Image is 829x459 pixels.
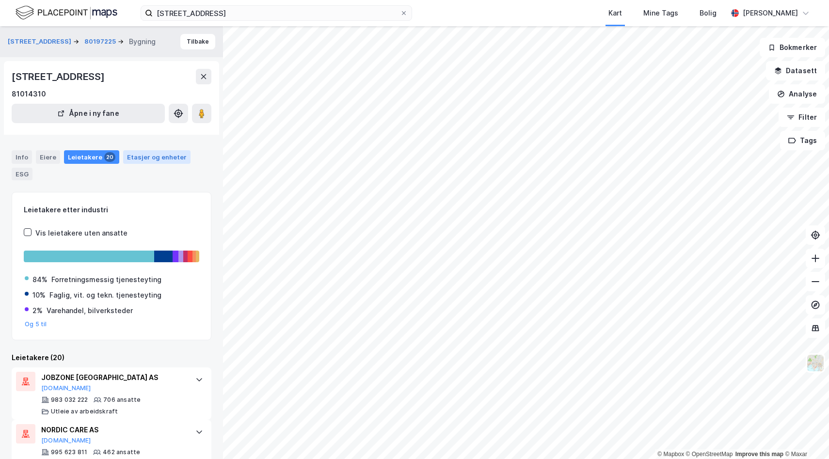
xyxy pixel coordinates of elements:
[84,37,118,47] button: 80197225
[25,320,47,328] button: Og 5 til
[643,7,678,19] div: Mine Tags
[49,289,161,301] div: Faglig, vit. og tekn. tjenesteyting
[32,274,48,285] div: 84%
[12,69,107,84] div: [STREET_ADDRESS]
[41,384,91,392] button: [DOMAIN_NAME]
[12,88,46,100] div: 81014310
[127,153,187,161] div: Etasjer og enheter
[760,38,825,57] button: Bokmerker
[51,396,88,404] div: 983 032 222
[735,451,783,458] a: Improve this map
[12,104,165,123] button: Åpne i ny fane
[35,227,128,239] div: Vis leietakere uten ansatte
[41,424,186,436] div: NORDIC CARE AS
[36,150,60,164] div: Eiere
[64,150,119,164] div: Leietakere
[32,289,46,301] div: 10%
[32,305,43,317] div: 2%
[781,412,829,459] iframe: Chat Widget
[806,354,825,372] img: Z
[103,396,141,404] div: 706 ansatte
[743,7,798,19] div: [PERSON_NAME]
[12,168,32,180] div: ESG
[657,451,684,458] a: Mapbox
[129,36,156,47] div: Bygning
[41,372,186,383] div: JOBZONE [GEOGRAPHIC_DATA] AS
[47,305,133,317] div: Varehandel, bilverksteder
[700,7,717,19] div: Bolig
[12,352,211,364] div: Leietakere (20)
[41,437,91,444] button: [DOMAIN_NAME]
[780,131,825,150] button: Tags
[12,150,32,164] div: Info
[104,152,115,162] div: 20
[781,412,829,459] div: Kontrollprogram for chat
[51,274,161,285] div: Forretningsmessig tjenesteyting
[766,61,825,80] button: Datasett
[24,204,199,216] div: Leietakere etter industri
[608,7,622,19] div: Kart
[103,448,140,456] div: 462 ansatte
[153,6,400,20] input: Søk på adresse, matrikkel, gårdeiere, leietakere eller personer
[51,448,87,456] div: 995 623 811
[51,408,118,415] div: Utleie av arbeidskraft
[180,34,215,49] button: Tilbake
[769,84,825,104] button: Analyse
[686,451,733,458] a: OpenStreetMap
[779,108,825,127] button: Filter
[8,37,73,47] button: [STREET_ADDRESS]
[16,4,117,21] img: logo.f888ab2527a4732fd821a326f86c7f29.svg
